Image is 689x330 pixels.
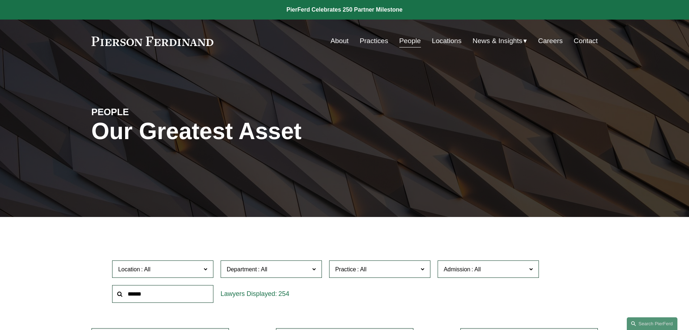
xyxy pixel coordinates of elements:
h1: Our Greatest Asset [92,118,429,145]
span: Department [227,266,257,272]
a: Careers [538,34,563,48]
h4: PEOPLE [92,106,218,118]
a: Practices [360,34,388,48]
span: News & Insights [473,35,523,47]
span: Admission [444,266,471,272]
a: People [399,34,421,48]
a: About [331,34,349,48]
a: Search this site [627,317,677,330]
span: Location [118,266,140,272]
span: 254 [278,290,289,297]
a: Locations [432,34,462,48]
span: Practice [335,266,356,272]
a: folder dropdown [473,34,527,48]
a: Contact [574,34,597,48]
